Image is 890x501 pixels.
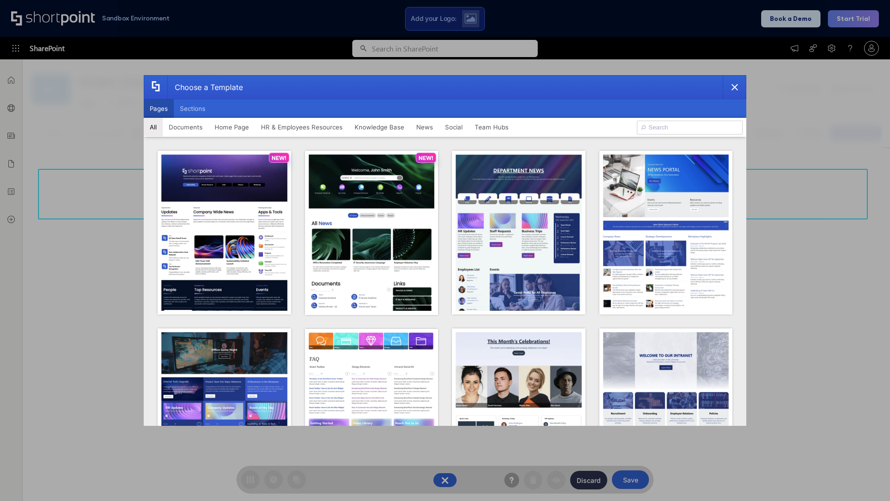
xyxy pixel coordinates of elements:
div: Choose a Template [167,76,243,99]
button: Documents [163,118,209,136]
p: NEW! [419,154,433,161]
button: Pages [144,99,174,118]
button: Sections [174,99,211,118]
button: Home Page [209,118,255,136]
p: NEW! [272,154,286,161]
button: Social [439,118,469,136]
button: All [144,118,163,136]
button: HR & Employees Resources [255,118,349,136]
iframe: Chat Widget [844,456,890,501]
button: News [410,118,439,136]
button: Knowledge Base [349,118,410,136]
button: Team Hubs [469,118,515,136]
div: template selector [144,75,746,426]
input: Search [637,121,743,135]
